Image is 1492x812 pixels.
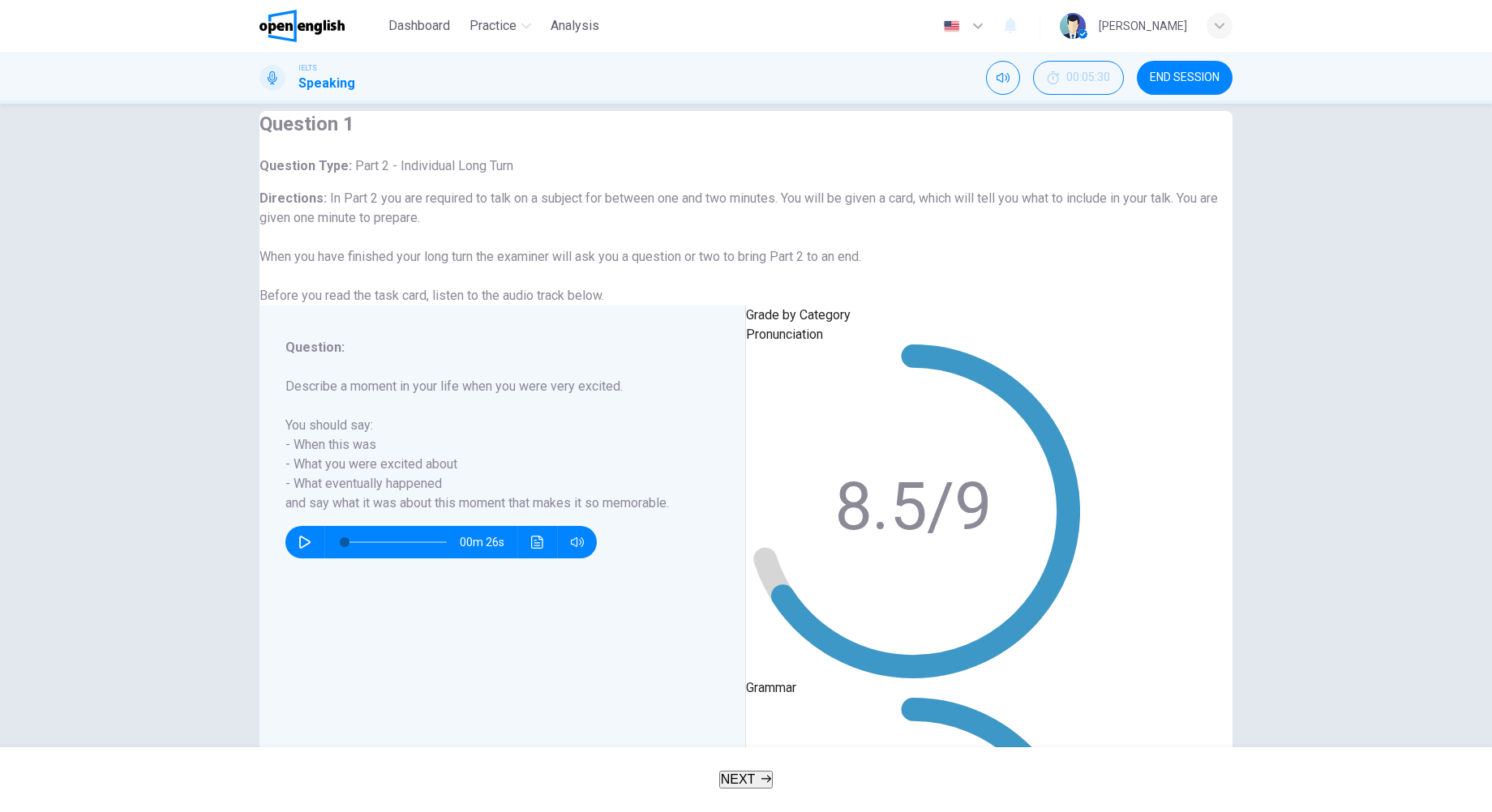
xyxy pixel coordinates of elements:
[525,526,551,558] button: Click to see the audio transcription
[259,10,345,42] img: OpenEnglish logo
[352,158,513,173] span: Part 2 - Individual Long Turn
[298,74,355,93] h1: Speaking
[298,62,317,74] span: IELTS
[1066,71,1110,84] span: 00:05:30
[544,11,606,41] button: Analysis
[388,16,450,36] span: Dashboard
[382,11,457,41] button: Dashboard
[551,16,599,36] span: Analysis
[941,20,962,32] img: en
[1150,71,1220,84] span: END SESSION
[1033,61,1124,95] button: 00:05:30
[259,10,382,42] a: OpenEnglish logo
[259,111,1233,137] h4: Question 1
[463,11,538,41] button: Practice
[285,377,700,513] h6: Describe a moment in your life when you were very excited. You should say: - When this was - What...
[259,189,1233,306] h6: Directions :
[460,526,517,558] span: 00m 26s
[259,156,1233,176] h6: Question Type :
[285,338,700,357] h6: Question :
[746,306,1080,325] p: Grade by Category
[469,16,517,36] span: Practice
[986,61,1020,95] div: Mute
[1033,61,1124,95] div: Hide
[1060,13,1086,39] img: Profile picture
[1137,61,1233,95] button: END SESSION
[746,327,823,342] span: Pronunciation
[719,771,774,788] button: NEXT
[1099,16,1187,36] div: [PERSON_NAME]
[834,468,992,545] text: 8.5/9
[721,772,756,786] span: NEXT
[746,680,796,695] span: Grammar
[259,190,1218,303] span: In Part 2 you are required to talk on a subject for between one and two minutes. You will be give...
